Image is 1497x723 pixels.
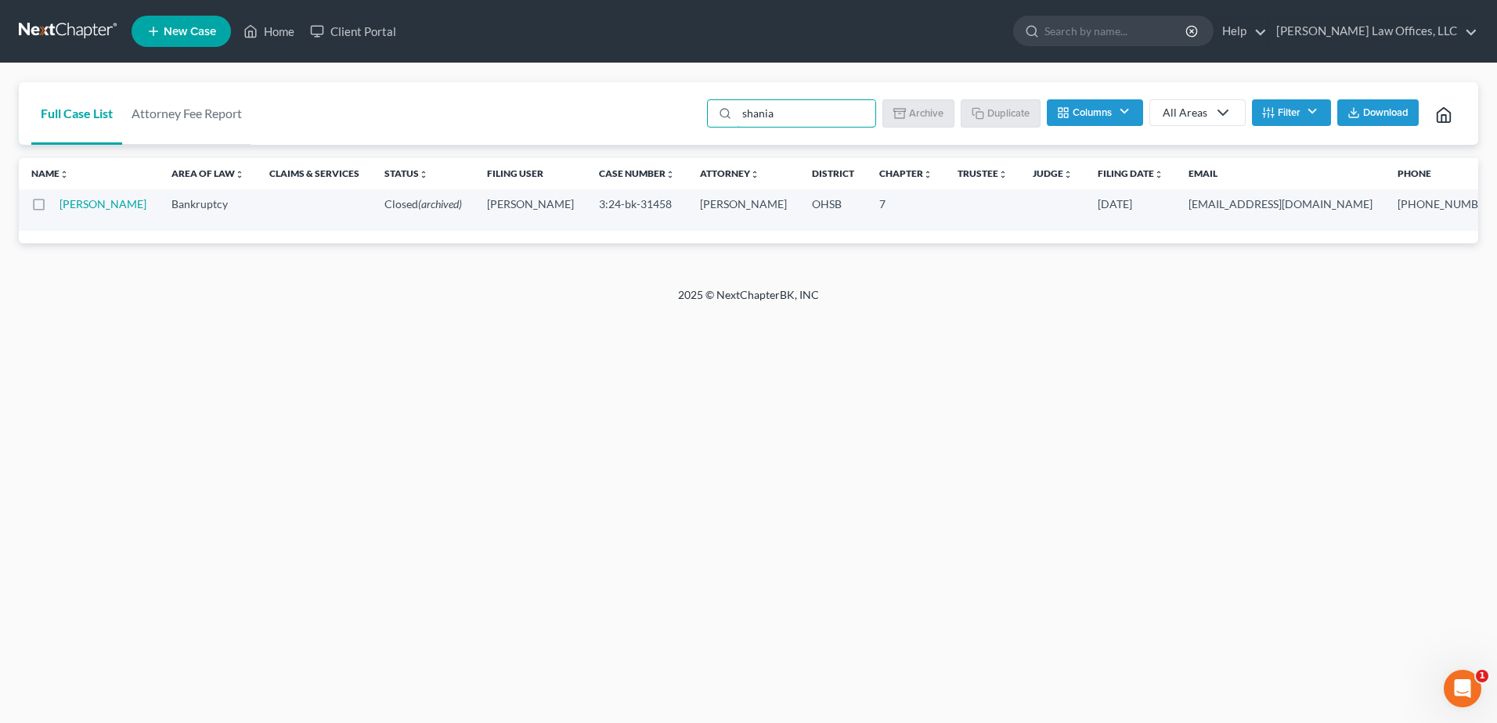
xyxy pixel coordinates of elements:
[60,170,69,179] i: unfold_more
[687,189,799,231] td: [PERSON_NAME]
[31,167,69,179] a: Nameunfold_more
[1085,189,1176,231] td: [DATE]
[1176,158,1385,189] th: Email
[1252,99,1331,126] button: Filter
[599,167,675,179] a: Case Numberunfold_more
[750,170,759,179] i: unfold_more
[1189,196,1373,212] pre: [EMAIL_ADDRESS][DOMAIN_NAME]
[235,170,244,179] i: unfold_more
[164,26,216,38] span: New Case
[799,189,867,231] td: OHSB
[923,170,932,179] i: unfold_more
[1163,105,1207,120] div: All Areas
[700,167,759,179] a: Attorneyunfold_more
[879,167,932,179] a: Chapterunfold_more
[419,170,428,179] i: unfold_more
[666,170,675,179] i: unfold_more
[474,189,586,231] td: [PERSON_NAME]
[1033,167,1073,179] a: Judgeunfold_more
[867,189,945,231] td: 7
[1363,106,1409,119] span: Download
[257,158,372,189] th: Claims & Services
[159,189,257,231] td: Bankruptcy
[586,189,687,231] td: 3:24-bk-31458
[372,189,474,231] td: Closed
[1337,99,1419,126] button: Download
[122,82,251,145] a: Attorney Fee Report
[1154,170,1163,179] i: unfold_more
[302,287,1195,315] div: 2025 © NextChapterBK, INC
[302,17,404,45] a: Client Portal
[474,158,586,189] th: Filing User
[1098,167,1163,179] a: Filing Dateunfold_more
[799,158,867,189] th: District
[1214,17,1267,45] a: Help
[1268,17,1477,45] a: [PERSON_NAME] Law Offices, LLC
[1398,196,1495,212] pre: [PHONE_NUMBER]
[737,100,875,127] input: Search by name...
[236,17,302,45] a: Home
[958,167,1008,179] a: Trusteeunfold_more
[1063,170,1073,179] i: unfold_more
[171,167,244,179] a: Area of Lawunfold_more
[1047,99,1142,126] button: Columns
[998,170,1008,179] i: unfold_more
[31,82,122,145] a: Full Case List
[1444,670,1481,707] iframe: Intercom live chat
[384,167,428,179] a: Statusunfold_more
[1476,670,1488,682] span: 1
[418,197,462,210] span: (archived)
[1044,16,1188,45] input: Search by name...
[60,197,146,210] a: [PERSON_NAME]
